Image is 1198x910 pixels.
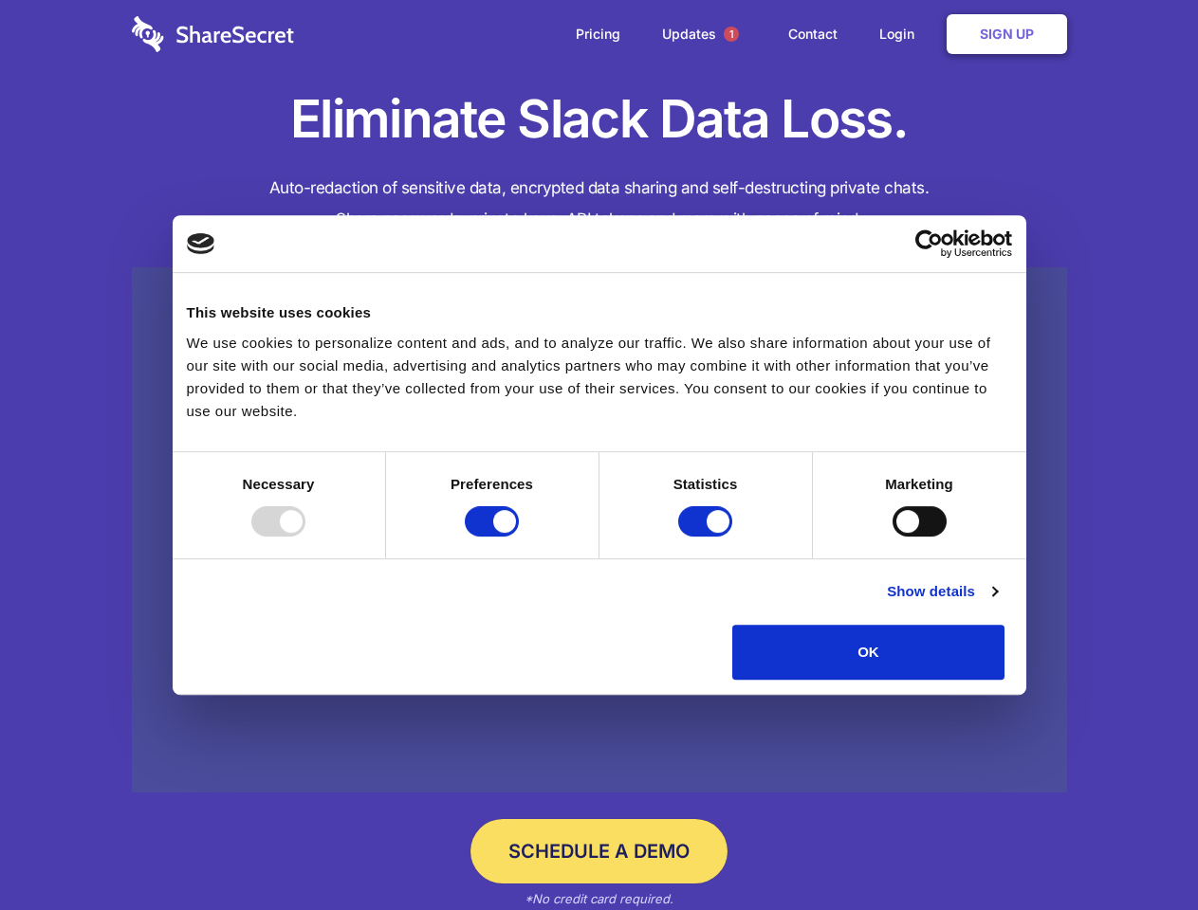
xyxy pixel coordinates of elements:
strong: Preferences [451,476,533,492]
a: Login [860,5,943,64]
em: *No credit card required. [525,891,673,906]
strong: Statistics [673,476,738,492]
strong: Marketing [885,476,953,492]
img: logo-wordmark-white-trans-d4663122ce5f474addd5e946df7df03e33cb6a1c49d2221995e7729f52c070b2.svg [132,16,294,52]
div: We use cookies to personalize content and ads, and to analyze our traffic. We also share informat... [187,332,1012,423]
a: Schedule a Demo [470,819,728,883]
a: Sign Up [947,14,1067,54]
a: Contact [769,5,857,64]
button: OK [732,625,1004,680]
img: logo [187,233,215,254]
a: Show details [887,580,997,603]
a: Pricing [557,5,639,64]
span: 1 [724,27,739,42]
h4: Auto-redaction of sensitive data, encrypted data sharing and self-destructing private chats. Shar... [132,173,1067,235]
a: Wistia video thumbnail [132,267,1067,793]
a: Usercentrics Cookiebot - opens in a new window [846,229,1012,258]
div: This website uses cookies [187,301,1012,324]
strong: Necessary [243,476,315,492]
h1: Eliminate Slack Data Loss. [132,85,1067,154]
